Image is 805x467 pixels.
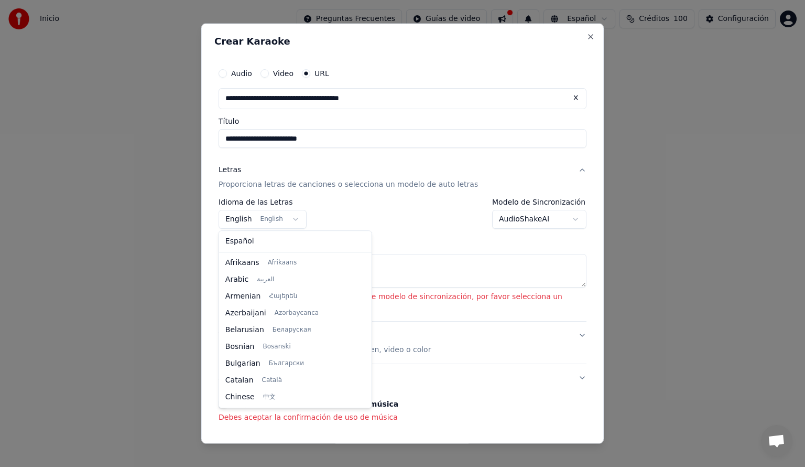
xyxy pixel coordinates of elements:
span: Arabic [225,274,248,285]
span: Afrikaans [268,259,297,267]
span: Bosanski [263,343,290,351]
span: Español [225,236,254,247]
span: Bosnian [225,342,255,352]
span: Afrikaans [225,258,259,268]
span: Armenian [225,291,261,302]
span: Chinese [225,392,255,402]
span: Azərbaycanca [275,309,319,317]
span: العربية [257,275,274,284]
span: Belarusian [225,325,264,335]
span: 中文 [263,393,276,401]
span: Հայերեն [269,292,297,301]
span: Български [269,359,304,368]
span: Bulgarian [225,358,260,369]
span: Azerbaijani [225,308,266,319]
span: Català [262,376,282,385]
span: Беларуская [273,326,311,334]
span: Catalan [225,375,254,386]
